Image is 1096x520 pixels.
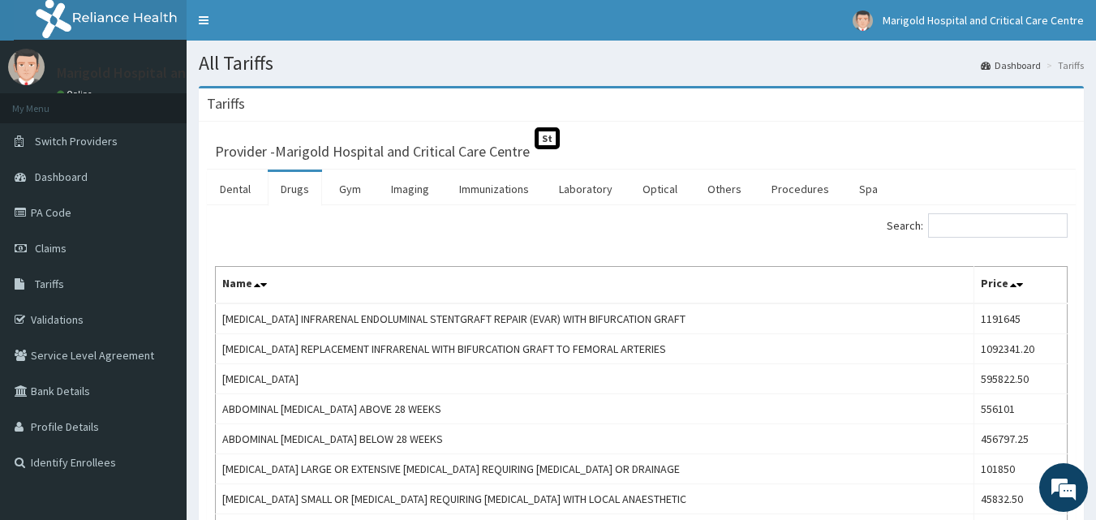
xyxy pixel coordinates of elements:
td: 1191645 [974,303,1068,334]
textarea: Type your message and hit 'Enter' [8,347,309,404]
span: Claims [35,241,67,256]
a: Immunizations [446,172,542,206]
span: Tariffs [35,277,64,291]
th: Price [974,267,1068,304]
td: ABDOMINAL [MEDICAL_DATA] BELOW 28 WEEKS [216,424,974,454]
a: Spa [846,172,891,206]
p: Marigold Hospital and Critical Care Centre [57,66,320,80]
div: Chat with us now [84,91,273,112]
input: Search: [928,213,1068,238]
a: Laboratory [546,172,625,206]
li: Tariffs [1042,58,1084,72]
td: 45832.50 [974,484,1068,514]
a: Others [694,172,754,206]
td: 456797.25 [974,424,1068,454]
td: 1092341.20 [974,334,1068,364]
a: Online [57,88,96,100]
td: 595822.50 [974,364,1068,394]
a: Gym [326,172,374,206]
span: Switch Providers [35,134,118,148]
td: [MEDICAL_DATA] [216,364,974,394]
span: St [535,127,560,149]
a: Dashboard [981,58,1041,72]
img: d_794563401_company_1708531726252_794563401 [30,81,66,122]
div: Minimize live chat window [266,8,305,47]
span: Dashboard [35,170,88,184]
td: [MEDICAL_DATA] REPLACEMENT INFRARENAL WITH BIFURCATION GRAFT TO FEMORAL ARTERIES [216,334,974,364]
h1: All Tariffs [199,53,1084,74]
td: [MEDICAL_DATA] LARGE OR EXTENSIVE [MEDICAL_DATA] REQUIRING [MEDICAL_DATA] OR DRAINAGE [216,454,974,484]
h3: Provider - Marigold Hospital and Critical Care Centre [215,144,530,159]
td: [MEDICAL_DATA] SMALL OR [MEDICAL_DATA] REQUIRING [MEDICAL_DATA] WITH LOCAL ANAESTHETIC [216,484,974,514]
th: Name [216,267,974,304]
a: Procedures [759,172,842,206]
img: User Image [8,49,45,85]
img: User Image [853,11,873,31]
a: Drugs [268,172,322,206]
span: We're online! [94,157,224,320]
label: Search: [887,213,1068,238]
a: Optical [630,172,690,206]
a: Dental [207,172,264,206]
a: Imaging [378,172,442,206]
td: ABDOMINAL [MEDICAL_DATA] ABOVE 28 WEEKS [216,394,974,424]
td: [MEDICAL_DATA] INFRARENAL ENDOLUMINAL STENTGRAFT REPAIR (EVAR) WITH BIFURCATION GRAFT [216,303,974,334]
span: Marigold Hospital and Critical Care Centre [883,13,1084,28]
td: 101850 [974,454,1068,484]
td: 556101 [974,394,1068,424]
h3: Tariffs [207,97,245,111]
